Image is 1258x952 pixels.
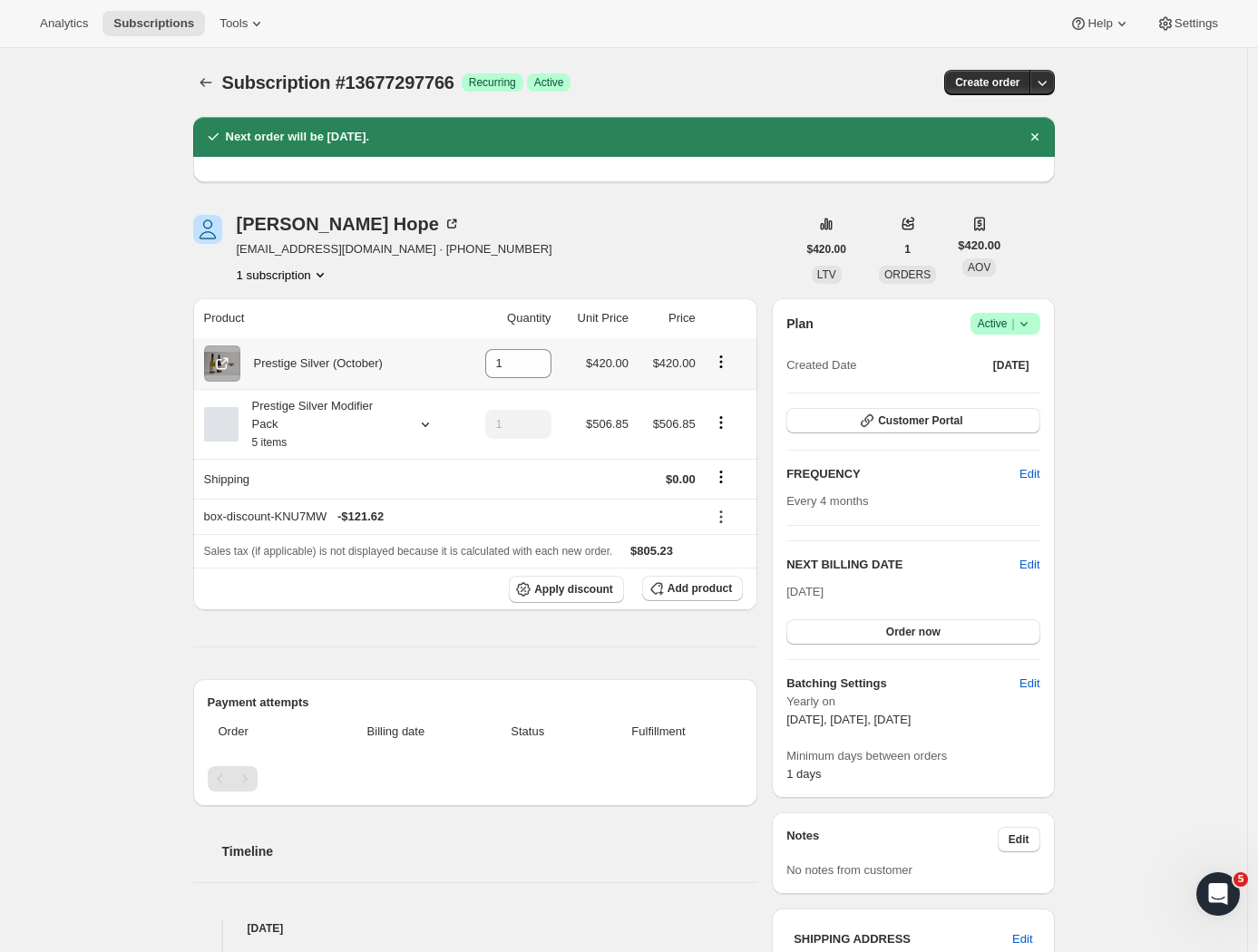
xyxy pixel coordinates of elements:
[955,75,1019,90] span: Create order
[786,315,814,333] h2: Plan
[886,625,941,639] span: Order now
[1175,16,1218,31] span: Settings
[193,70,219,95] button: Subscriptions
[1009,669,1050,698] button: Edit
[982,353,1040,378] button: [DATE]
[878,413,962,428] span: Customer Portal
[239,397,402,452] div: Prestige Silver Modifier Pack
[993,358,1029,373] span: [DATE]
[807,242,846,257] span: $420.00
[653,417,696,431] span: $506.85
[1087,16,1112,31] span: Help
[998,827,1040,852] button: Edit
[1058,11,1141,36] button: Help
[1009,832,1029,847] span: Edit
[786,465,1019,483] h2: FREQUENCY
[786,556,1019,574] h2: NEXT BILLING DATE
[209,11,277,36] button: Tools
[113,16,194,31] span: Subscriptions
[796,237,857,262] button: $420.00
[634,298,701,338] th: Price
[786,585,824,598] span: [DATE]
[222,842,758,860] h2: Timeline
[557,298,634,338] th: Unit Price
[226,128,370,146] h2: Next order will be [DATE].
[586,356,629,370] span: $420.00
[585,723,732,741] span: Fulfillment
[102,11,205,36] button: Subscriptions
[204,545,613,558] span: Sales tax (if applicable) is not displayed because it is calculated with each new order.
[786,827,998,852] h3: Notes
[786,747,1039,765] span: Minimum days between orders
[893,237,922,262] button: 1
[193,459,461,499] th: Shipping
[786,494,868,508] span: Every 4 months
[1022,124,1048,150] button: Dismiss notification
[904,242,911,257] span: 1
[1009,460,1050,489] button: Edit
[630,544,673,558] span: $805.23
[219,16,248,31] span: Tools
[1019,556,1039,574] button: Edit
[666,472,696,486] span: $0.00
[944,70,1030,95] button: Create order
[978,315,1033,333] span: Active
[786,619,1039,645] button: Order now
[40,16,88,31] span: Analytics
[786,408,1039,433] button: Customer Portal
[1019,675,1039,693] span: Edit
[786,767,821,781] span: 1 days
[482,723,574,741] span: Status
[1196,872,1240,916] iframe: Intercom live chat
[29,11,99,36] button: Analytics
[707,352,736,372] button: Product actions
[586,417,629,431] span: $506.85
[958,237,1000,255] span: $420.00
[786,863,912,877] span: No notes from customer
[237,215,461,233] div: [PERSON_NAME] Hope
[193,215,222,244] span: Dawn Hope
[208,766,744,792] nav: Pagination
[252,436,288,449] small: 5 items
[786,713,911,726] span: [DATE], [DATE], [DATE]
[534,582,613,597] span: Apply discount
[469,75,516,90] span: Recurring
[642,576,743,601] button: Add product
[222,73,454,92] span: Subscription #13677297766
[968,261,990,274] span: AOV
[240,355,383,373] div: Prestige Silver (October)
[204,508,696,526] div: box-discount-KNU7MW
[534,75,564,90] span: Active
[707,413,736,432] button: Product actions
[193,919,758,937] h4: [DATE]
[794,930,1012,948] h3: SHIPPING ADDRESS
[653,356,696,370] span: $420.00
[786,693,1039,711] span: Yearly on
[786,356,856,374] span: Created Date
[817,268,836,281] span: LTV
[509,576,624,603] button: Apply discount
[237,240,552,258] span: [EMAIL_ADDRESS][DOMAIN_NAME] · [PHONE_NUMBER]
[707,467,736,487] button: Shipping actions
[208,694,744,712] h2: Payment attempts
[193,298,461,338] th: Product
[786,675,1019,693] h6: Batching Settings
[884,268,931,281] span: ORDERS
[337,508,384,526] span: - $121.62
[237,266,329,284] button: Product actions
[1011,316,1014,331] span: |
[1234,872,1248,887] span: 5
[1012,930,1032,948] span: Edit
[321,723,471,741] span: Billing date
[208,712,317,752] th: Order
[668,581,732,596] span: Add product
[460,298,556,338] th: Quantity
[1019,465,1039,483] span: Edit
[1146,11,1229,36] button: Settings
